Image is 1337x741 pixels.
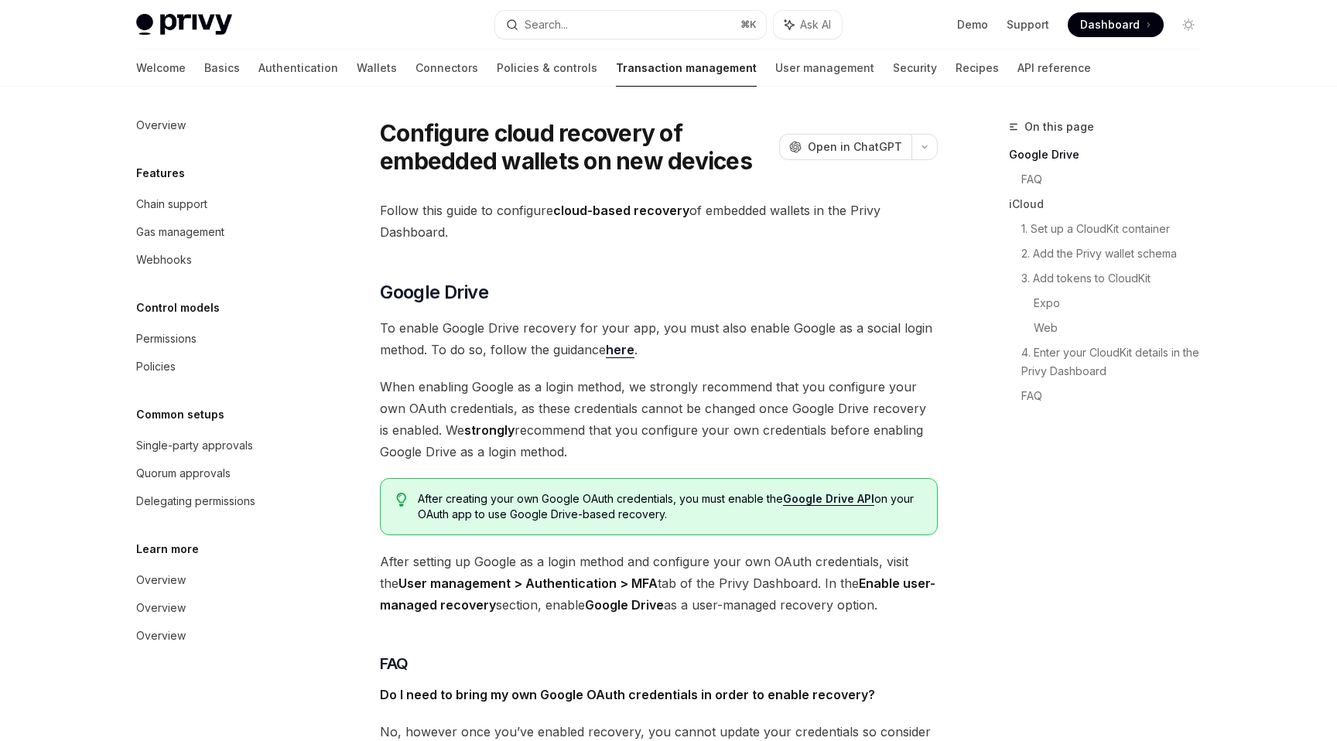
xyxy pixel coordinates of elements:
h1: Configure cloud recovery of embedded wallets on new devices [380,119,773,175]
h5: Common setups [136,405,224,424]
a: Single-party approvals [124,432,322,459]
a: Webhooks [124,246,322,274]
a: FAQ [1021,167,1213,192]
a: Security [893,50,937,87]
a: 2. Add the Privy wallet schema [1021,241,1213,266]
button: Ask AI [774,11,842,39]
a: API reference [1017,50,1091,87]
div: Permissions [136,330,197,348]
a: Google Drive [1009,142,1213,167]
div: Overview [136,599,186,617]
strong: Do I need to bring my own Google OAuth credentials in order to enable recovery? [380,687,875,702]
div: Policies [136,357,176,376]
button: Search...⌘K [495,11,766,39]
a: Recipes [956,50,999,87]
a: 4. Enter your CloudKit details in the Privy Dashboard [1021,340,1213,384]
div: Overview [136,116,186,135]
img: light logo [136,14,232,36]
a: Support [1007,17,1049,32]
span: Follow this guide to configure of embedded wallets in the Privy Dashboard. [380,200,938,243]
h5: Learn more [136,540,199,558]
div: Quorum approvals [136,464,231,483]
div: Overview [136,571,186,589]
a: Basics [204,50,240,87]
a: Policies [124,353,322,381]
strong: cloud-based recovery [553,203,689,218]
span: When enabling Google as a login method, we strongly recommend that you configure your own OAuth c... [380,376,938,463]
h5: Features [136,164,185,183]
strong: Google Drive [585,597,664,613]
span: After setting up Google as a login method and configure your own OAuth credentials, visit the tab... [380,551,938,616]
a: Wallets [357,50,397,87]
span: Open in ChatGPT [808,139,902,155]
a: Transaction management [616,50,757,87]
div: Gas management [136,223,224,241]
div: Search... [525,15,568,34]
a: Expo [1034,291,1213,316]
div: Delegating permissions [136,492,255,511]
a: here [606,342,634,358]
a: 3. Add tokens to CloudKit [1021,266,1213,291]
div: Single-party approvals [136,436,253,455]
a: Welcome [136,50,186,87]
strong: User management > Authentication > MFA [398,575,658,591]
span: Google Drive [380,280,488,305]
a: Demo [957,17,988,32]
h5: Control models [136,299,220,317]
span: FAQ [380,653,409,674]
a: FAQ [1021,384,1213,408]
a: User management [775,50,874,87]
a: Chain support [124,190,322,218]
span: Dashboard [1080,17,1140,32]
a: Connectors [415,50,478,87]
button: Toggle dark mode [1176,12,1201,37]
a: Gas management [124,218,322,246]
a: Quorum approvals [124,459,322,487]
a: Dashboard [1068,12,1164,37]
span: Ask AI [800,17,831,32]
a: Permissions [124,325,322,353]
span: To enable Google Drive recovery for your app, you must also enable Google as a social login metho... [380,317,938,360]
a: iCloud [1009,192,1213,217]
a: Authentication [258,50,338,87]
svg: Tip [396,493,407,507]
a: Overview [124,622,322,650]
a: Google Drive API [783,492,874,506]
span: After creating your own Google OAuth credentials, you must enable the on your OAuth app to use Go... [418,491,922,522]
span: On this page [1024,118,1094,136]
div: Webhooks [136,251,192,269]
a: Web [1034,316,1213,340]
a: 1. Set up a CloudKit container [1021,217,1213,241]
a: Policies & controls [497,50,597,87]
a: Overview [124,111,322,139]
button: Open in ChatGPT [779,134,911,160]
strong: strongly [464,422,515,438]
span: ⌘ K [740,19,757,31]
a: Overview [124,566,322,594]
div: Chain support [136,195,207,213]
div: Overview [136,627,186,645]
a: Overview [124,594,322,622]
a: Delegating permissions [124,487,322,515]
